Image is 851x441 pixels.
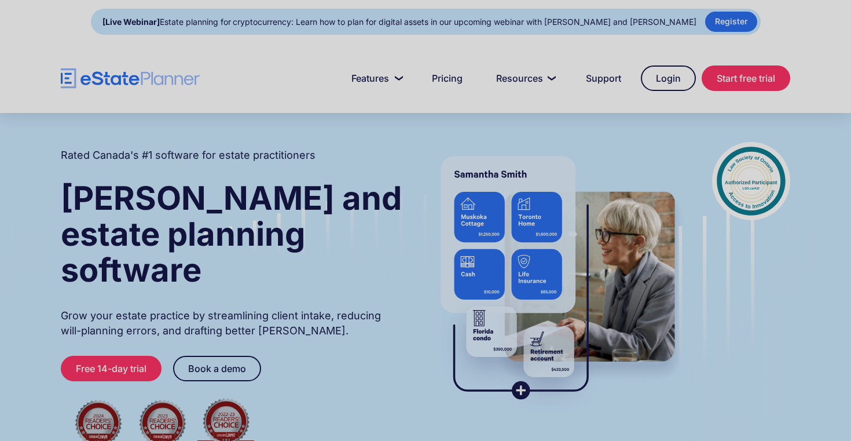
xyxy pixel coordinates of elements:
a: Pricing [418,67,476,90]
a: Register [705,12,757,32]
a: Start free trial [702,65,790,91]
strong: [Live Webinar] [102,17,160,27]
a: Free 14-day trial [61,356,162,381]
a: home [61,68,200,89]
a: Support [572,67,635,90]
a: Book a demo [173,356,261,381]
p: Grow your estate practice by streamlining client intake, reducing will-planning errors, and draft... [61,308,404,338]
div: Estate planning for cryptocurrency: Learn how to plan for digital assets in our upcoming webinar ... [102,14,696,30]
h2: Rated Canada's #1 software for estate practitioners [61,148,316,163]
a: Features [338,67,412,90]
a: Login [641,65,696,91]
img: estate planner showing wills to their clients, using eState Planner, a leading estate planning so... [427,142,689,414]
strong: [PERSON_NAME] and estate planning software [61,178,402,290]
a: Resources [482,67,566,90]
